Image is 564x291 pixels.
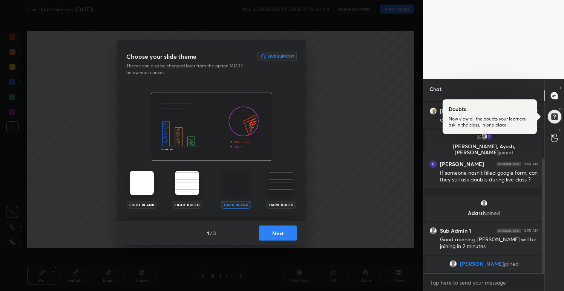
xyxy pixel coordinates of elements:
button: Next [259,225,297,241]
div: grid [423,99,544,273]
span: [PERSON_NAME] [460,261,504,267]
h6: [PERSON_NAME] [440,161,484,168]
img: darkThemeBanner.f801bae7.svg [151,93,272,161]
h3: Choose your slide theme [126,52,196,61]
span: joined [486,209,500,216]
div: Light Ruled [172,201,202,209]
img: default.png [480,200,488,207]
div: 10:49 AM [522,162,538,166]
h4: / [210,229,212,237]
img: darkTheme.aa1caeba.svg [224,171,248,195]
p: Theme can also be changed later from the option MORE below your canvas [126,62,248,76]
img: lightRuledTheme.002cd57a.svg [175,171,199,195]
h6: Sub Admin 1 [440,227,471,234]
p: T [559,85,562,91]
img: darkRuledTheme.359fb5fd.svg [269,171,293,195]
div: Dark Blank [221,201,251,209]
img: default.png [430,227,437,234]
span: joined [504,261,519,267]
img: thumbnail.jpg [430,161,437,168]
span: joined [499,149,513,156]
h6: Live Support [268,55,294,58]
div: If someone hasn't filled google form, can they still ask doubts during live class ? [440,169,538,184]
img: thumbnail.jpg [475,133,483,140]
p: D [559,106,562,112]
img: lightTheme.5bb83c5b.svg [130,171,154,195]
img: default.png [449,260,457,268]
p: Adarsh [430,210,538,216]
img: thumbnail.jpg [430,108,437,114]
img: 4P8fHbbgJtejmAAAAAElFTkSuQmCC [497,162,521,166]
div: 10:55 AM [522,229,538,233]
img: 4P8fHbbgJtejmAAAAAElFTkSuQmCC [497,229,521,233]
img: default.png [480,133,488,140]
p: Chat [423,79,448,99]
p: [PERSON_NAME], Ayush, [PERSON_NAME] [430,143,538,155]
div: Light Blank [127,201,157,209]
h4: 3 [213,229,216,237]
img: thumbnail.jpg [486,133,493,140]
h4: 1 [207,229,209,237]
p: G [559,127,562,133]
h6: [PERSON_NAME] [440,108,484,114]
div: Dark Ruled [266,201,296,209]
div: class not started [440,116,538,124]
div: Good morning, [PERSON_NAME] will be joining in 2 minutes. [440,236,538,250]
